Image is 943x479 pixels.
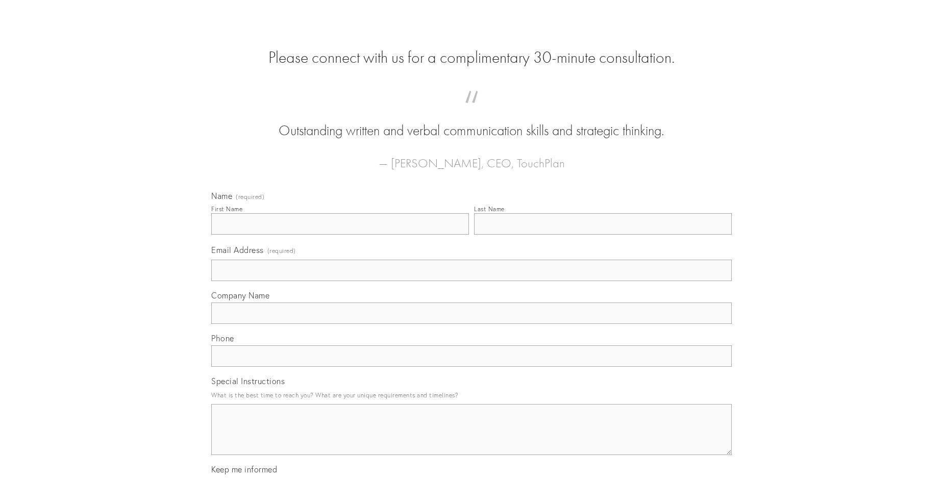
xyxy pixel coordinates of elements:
figcaption: — [PERSON_NAME], CEO, TouchPlan [228,141,715,173]
span: (required) [236,194,264,200]
span: Keep me informed [211,464,277,474]
span: “ [228,101,715,121]
span: Email Address [211,245,264,255]
span: Company Name [211,290,269,300]
div: Last Name [474,205,505,213]
span: (required) [267,244,296,258]
div: First Name [211,205,242,213]
span: Phone [211,333,234,343]
p: What is the best time to reach you? What are your unique requirements and timelines? [211,388,732,402]
span: Special Instructions [211,376,285,386]
blockquote: Outstanding written and verbal communication skills and strategic thinking. [228,101,715,141]
h2: Please connect with us for a complimentary 30-minute consultation. [211,48,732,67]
span: Name [211,191,232,201]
